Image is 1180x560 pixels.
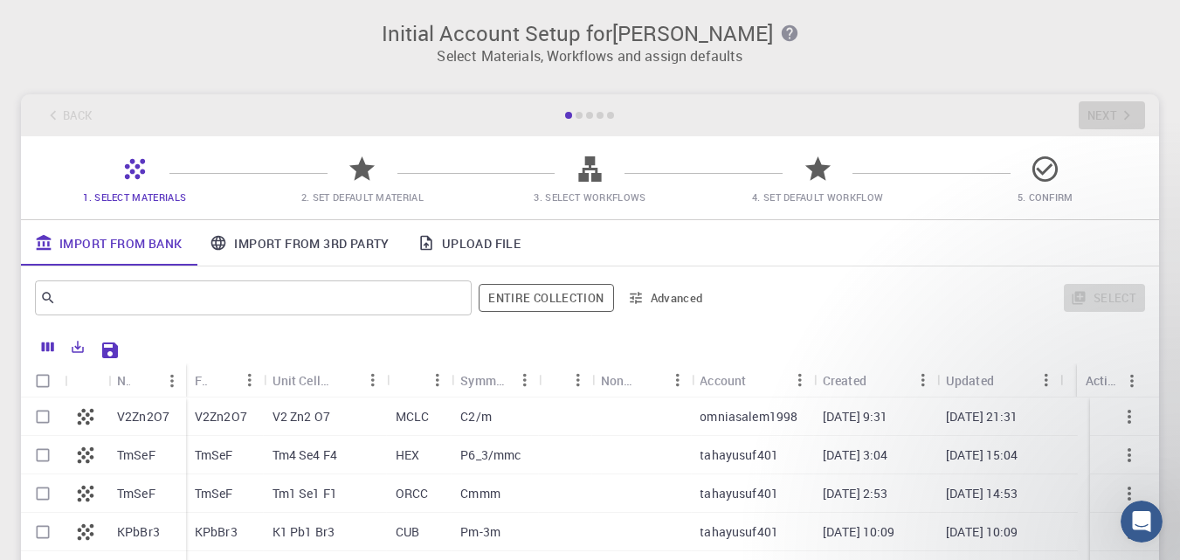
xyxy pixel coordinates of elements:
p: TmSeF [195,446,233,464]
div: Updated [937,363,1060,398]
div: Tags [539,363,592,398]
p: Select Materials, Workflows and assign defaults [31,45,1149,66]
span: Filter throughout whole library including sets (folders) [479,284,613,312]
p: Tm1 Se1 F1 [273,485,338,502]
a: Upload File [404,220,535,266]
p: Pm-3m [460,523,500,541]
p: TmSeF [195,485,233,502]
button: Sort [746,366,774,394]
div: Name [108,363,186,398]
div: Icon [65,363,108,398]
div: Unit Cell Formula [264,363,387,398]
button: Menu [424,366,452,394]
div: Formula [195,363,208,398]
button: Menu [786,366,814,394]
div: Account [691,363,814,398]
div: Formula [186,363,264,398]
p: [DATE] 2:53 [823,485,888,502]
p: tahayusuf401 [700,485,778,502]
p: [DATE] 3:04 [823,446,888,464]
p: [DATE] 10:09 [823,523,895,541]
div: Updated [946,363,994,398]
p: Cmmm [460,485,500,502]
div: Account [700,363,746,398]
button: Sort [548,366,576,394]
div: Name [117,363,130,398]
button: Sort [396,366,424,394]
button: Menu [158,367,186,395]
button: Menu [236,366,264,394]
p: CUB [396,523,419,541]
div: Created [814,363,937,398]
button: Columns [33,333,63,361]
a: Import From Bank [21,220,196,266]
div: Non-periodic [601,363,635,398]
button: Export [63,333,93,361]
div: Lattice [387,363,452,398]
span: 1. Select Materials [83,190,186,204]
button: Menu [564,366,592,394]
p: V2Zn2O7 [195,408,247,425]
p: Tm4 Se4 F4 [273,446,338,464]
p: MCLC [396,408,430,425]
p: [DATE] 14:53 [946,485,1018,502]
button: Sort [635,366,663,394]
p: omniasalem1998 [700,408,797,425]
span: 5. Confirm [1018,190,1073,204]
div: Non-periodic [592,363,691,398]
p: C2/m [460,408,492,425]
button: Sort [208,366,236,394]
div: Unit Cell Formula [273,363,331,398]
button: Advanced [621,284,712,312]
p: tahayusuf401 [700,446,778,464]
button: Sort [994,366,1022,394]
p: HEX [396,446,419,464]
button: Menu [1118,367,1146,395]
p: tahayusuf401 [700,523,778,541]
div: Actions [1077,363,1146,398]
p: P6_3/mmc [460,446,521,464]
p: K1 Pb1 Br3 [273,523,335,541]
iframe: Intercom live chat [1121,501,1163,543]
button: Menu [1032,366,1060,394]
p: [DATE] 21:31 [946,408,1018,425]
span: 3. Select Workflows [534,190,645,204]
p: TmSeF [117,446,155,464]
p: KPbBr3 [195,523,238,541]
div: Symmetry [460,363,510,398]
span: Support [35,12,98,28]
button: Menu [511,366,539,394]
p: V2Zn2O7 [117,408,169,425]
button: Menu [663,366,691,394]
a: Import From 3rd Party [196,220,403,266]
button: Save Explorer Settings [93,333,128,368]
p: V2 Zn2 O7 [273,408,330,425]
button: Sort [130,367,158,395]
button: Menu [909,366,937,394]
div: Symmetry [452,363,538,398]
p: [DATE] 15:04 [946,446,1018,464]
p: KPbBr3 [117,523,160,541]
p: ORCC [396,485,429,502]
div: Created [823,363,866,398]
div: Actions [1086,363,1118,398]
span: 2. Set Default Material [301,190,424,204]
p: [DATE] 9:31 [823,408,888,425]
span: 4. Set Default Workflow [752,190,883,204]
p: TmSeF [117,485,155,502]
button: Sort [866,366,894,394]
button: Menu [359,366,387,394]
h3: Initial Account Setup for [PERSON_NAME] [31,21,1149,45]
button: Sort [331,366,359,394]
button: Entire collection [479,284,613,312]
p: [DATE] 10:09 [946,523,1018,541]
